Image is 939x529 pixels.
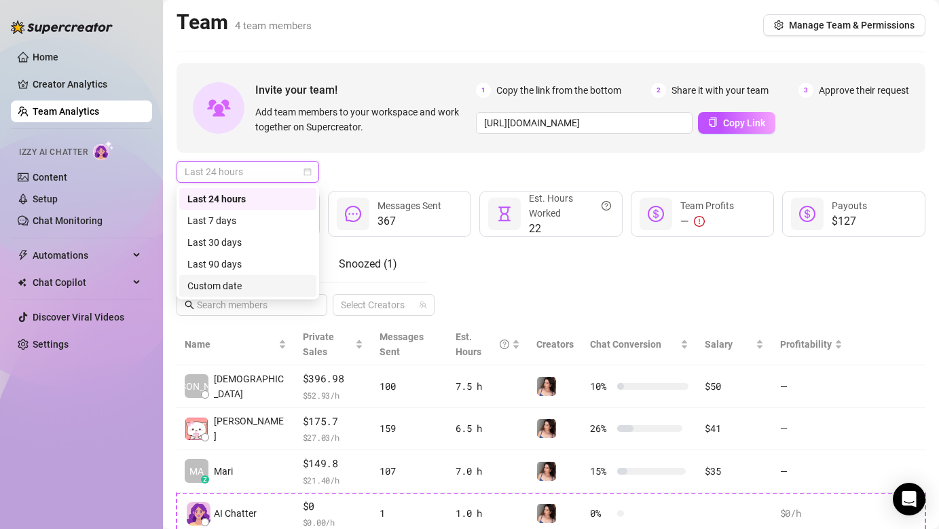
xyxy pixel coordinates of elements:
div: Last 30 days [179,232,316,253]
span: 0 % [590,506,612,521]
span: Izzy AI Chatter [19,146,88,159]
span: Name [185,337,276,352]
button: Manage Team & Permissions [763,14,925,36]
span: $ 52.93 /h [303,388,364,402]
span: [PERSON_NAME] [160,379,233,394]
div: 1 [380,506,439,521]
a: Setup [33,194,58,204]
div: z [201,475,209,484]
span: calendar [303,168,312,176]
span: Chat Copilot [33,272,129,293]
div: Custom date [187,278,308,293]
img: Lauren [537,419,556,438]
span: Manage Team & Permissions [789,20,915,31]
div: Custom date [179,275,316,297]
span: dollar-circle [648,206,664,222]
span: exclamation-circle [694,216,705,227]
h2: Team [177,10,312,35]
span: copy [708,117,718,127]
img: Lauren [537,462,556,481]
span: search [185,300,194,310]
a: Team Analytics [33,106,99,117]
span: 15 % [590,464,612,479]
div: 100 [380,379,439,394]
span: [PERSON_NAME] [214,414,287,443]
span: $149.8 [303,456,364,472]
div: 159 [380,421,439,436]
span: $ 21.40 /h [303,473,364,487]
span: AI Chatter [214,506,257,521]
span: Payouts [832,200,867,211]
div: 7.5 h [456,379,520,394]
span: 1 [476,83,491,98]
span: Copy Link [723,117,765,128]
span: team [419,301,427,309]
span: question-circle [500,329,509,359]
th: Name [177,324,295,365]
span: 22 [529,221,611,237]
span: Private Sales [303,331,334,357]
span: thunderbolt [18,250,29,261]
span: 10 % [590,379,612,394]
span: $175.7 [303,414,364,430]
span: Snoozed ( 1 ) [339,257,397,270]
div: 7.0 h [456,464,520,479]
button: Copy Link [698,112,775,134]
span: Invite your team! [255,81,476,98]
input: Search members [197,297,308,312]
div: 107 [380,464,439,479]
span: Messages Sent [378,200,441,211]
span: $127 [832,213,867,230]
div: Last 7 days [179,210,316,232]
span: Share it with your team [671,83,769,98]
img: Lauren [537,377,556,396]
span: 4 team members [235,20,312,32]
span: setting [774,20,784,30]
img: Lauren [537,504,556,523]
span: Profitability [780,339,832,350]
span: MA [189,464,204,479]
span: [DEMOGRAPHIC_DATA] [214,371,287,401]
td: — [772,365,851,408]
div: Last 24 hours [187,191,308,206]
div: Last 90 days [179,253,316,275]
img: logo-BBDzfeDw.svg [11,20,113,34]
a: Discover Viral Videos [33,312,124,323]
span: $0 [303,498,364,515]
div: $0 /h [780,506,843,521]
span: Add team members to your workspace and work together on Supercreator. [255,105,471,134]
a: Content [33,172,67,183]
div: 1.0 h [456,506,520,521]
td: — [772,408,851,451]
span: dollar-circle [799,206,815,222]
a: Creator Analytics [33,73,141,95]
span: hourglass [496,206,513,222]
span: 367 [378,213,441,230]
div: $50 [705,379,763,394]
span: Messages Sent [380,331,424,357]
span: message [345,206,361,222]
div: 6.5 h [456,421,520,436]
span: Mari [214,464,233,479]
div: Open Intercom Messenger [893,483,925,515]
span: question-circle [602,191,611,221]
div: Est. Hours Worked [529,191,611,221]
span: Team Profits [680,200,734,211]
span: Approve their request [819,83,909,98]
span: 26 % [590,421,612,436]
a: Settings [33,339,69,350]
a: Chat Monitoring [33,215,103,226]
span: 3 [798,83,813,98]
img: AI Chatter [93,141,114,160]
th: Creators [528,324,582,365]
span: $396.98 [303,371,364,387]
span: 2 [651,83,666,98]
span: Chat Conversion [590,339,661,350]
div: — [680,213,734,230]
div: $41 [705,421,763,436]
div: Last 90 days [187,257,308,272]
span: $ 0.00 /h [303,515,364,529]
div: Last 30 days [187,235,308,250]
div: $35 [705,464,763,479]
img: Cristy Riego [185,418,208,440]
